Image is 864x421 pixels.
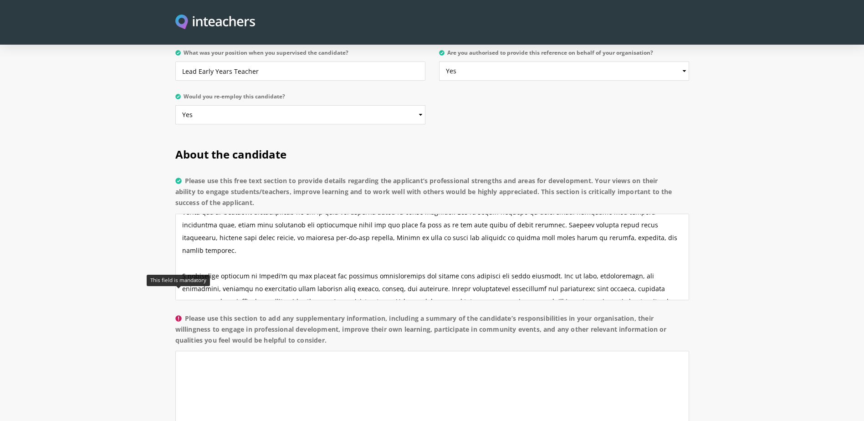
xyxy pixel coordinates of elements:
[175,15,256,31] img: Inteachers
[439,50,689,62] label: Are you authorised to provide this reference on behalf of your organisation?
[175,175,689,214] label: Please use this free text section to provide details regarding the applicant’s professional stren...
[175,93,425,105] label: Would you re-employ this candidate?
[175,147,286,162] span: About the candidate
[175,50,425,62] label: What was your position when you supervised the candidate?
[175,15,256,31] a: Visit this site's homepage
[175,313,689,351] label: Please use this section to add any supplementary information, including a summary of the candidat...
[147,275,210,287] div: This field is mandatory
